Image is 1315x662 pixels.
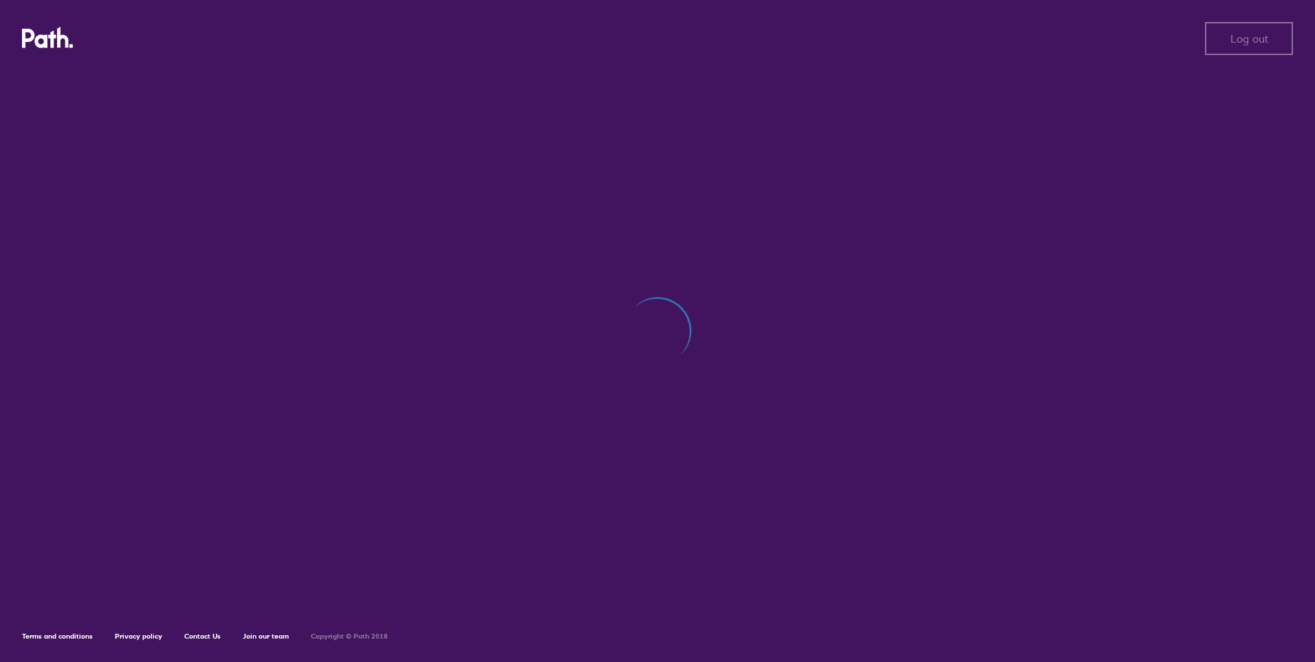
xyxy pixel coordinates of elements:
[184,632,221,641] a: Contact Us
[243,632,289,641] a: Join our team
[1205,22,1293,55] button: Log out
[311,632,388,641] h6: Copyright © Path 2018
[22,632,93,641] a: Terms and conditions
[115,632,162,641] a: Privacy policy
[1230,32,1268,45] span: Log out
